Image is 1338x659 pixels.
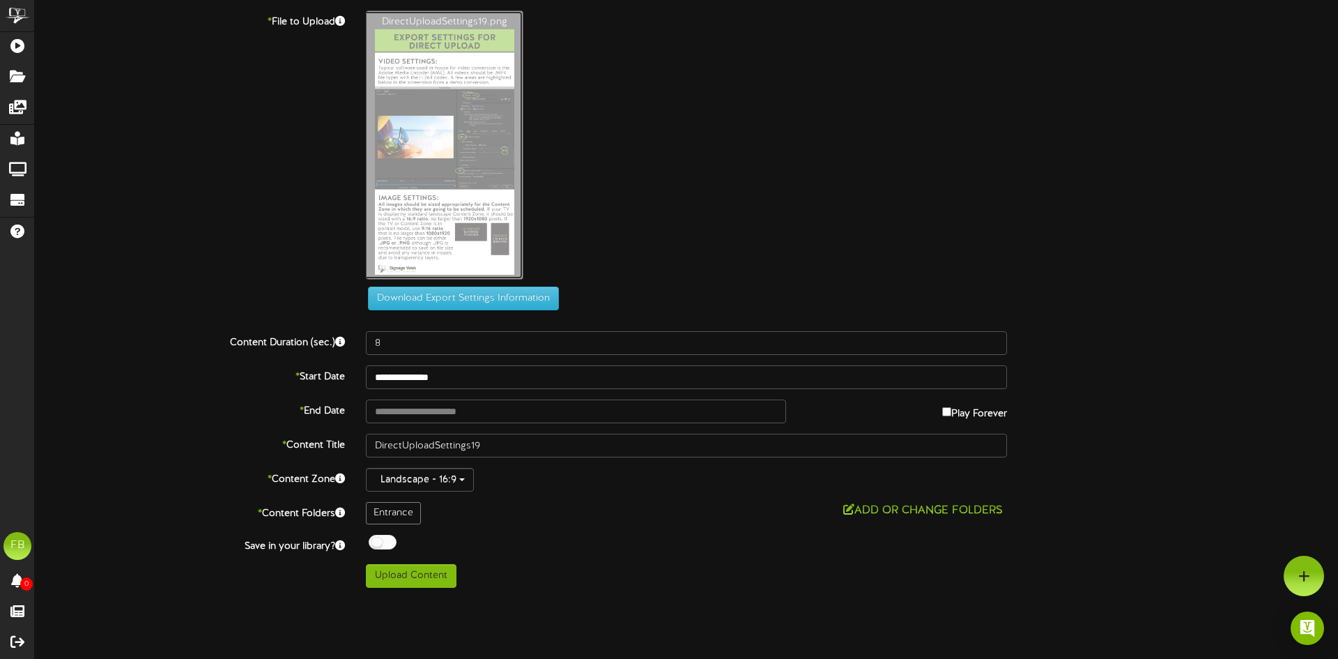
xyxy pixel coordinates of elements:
[1291,612,1324,645] div: Open Intercom Messenger
[839,502,1007,520] button: Add or Change Folders
[24,468,355,487] label: Content Zone
[24,502,355,521] label: Content Folders
[3,532,31,560] div: FB
[24,434,355,453] label: Content Title
[20,577,33,591] span: 0
[361,294,559,304] a: Download Export Settings Information
[366,502,421,524] div: Entrance
[366,564,456,588] button: Upload Content
[366,434,1007,457] input: Title of this Content
[24,331,355,350] label: Content Duration (sec.)
[24,400,355,418] label: End Date
[368,287,559,310] button: Download Export Settings Information
[366,468,474,492] button: Landscape - 16:9
[24,10,355,29] label: File to Upload
[24,535,355,554] label: Save in your library?
[24,365,355,384] label: Start Date
[942,400,1007,421] label: Play Forever
[942,407,951,416] input: Play Forever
